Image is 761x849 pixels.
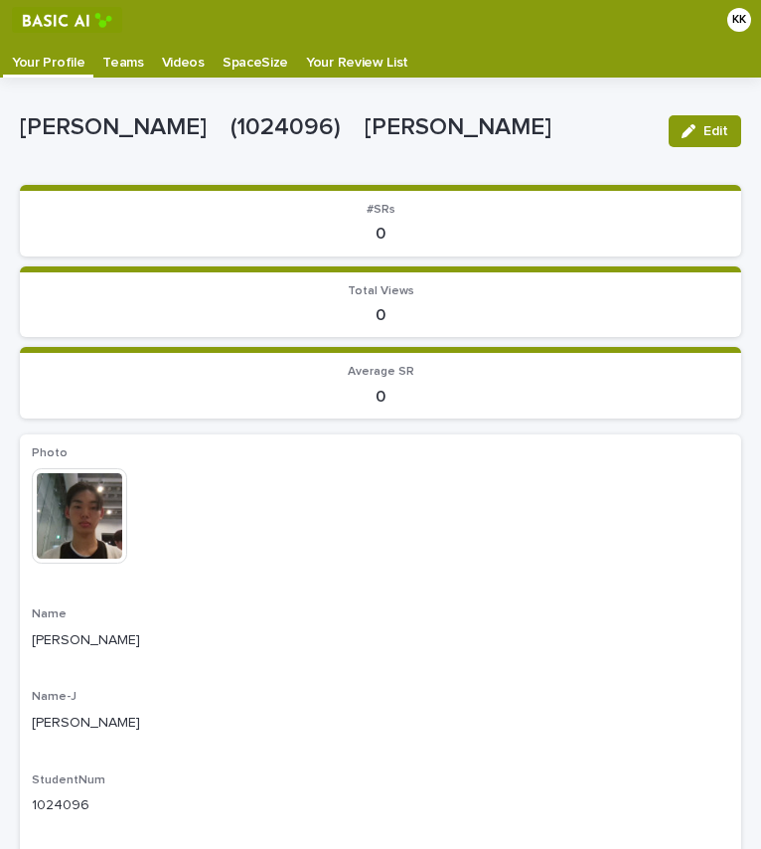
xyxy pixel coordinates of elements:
[32,388,729,407] p: 0
[32,713,729,734] p: [PERSON_NAME]
[32,447,68,459] span: Photo
[727,8,751,32] div: KK
[306,40,408,72] p: Your Review List
[214,40,297,78] a: SpaceSize
[669,115,741,147] button: Edit
[20,113,653,142] p: [PERSON_NAME] (1024096) [PERSON_NAME]
[3,40,93,75] a: Your Profile
[32,306,729,325] p: 0
[32,630,729,651] p: [PERSON_NAME]
[153,40,214,78] a: Videos
[93,40,152,78] a: Teams
[162,40,205,72] p: Videos
[32,608,67,620] span: Name
[703,124,728,138] span: Edit
[32,795,729,816] p: 1024096
[102,40,143,72] p: Teams
[223,40,288,72] p: SpaceSize
[348,366,414,378] span: Average SR
[367,204,395,216] span: #SRs
[32,774,105,786] span: StudentNum
[12,40,84,72] p: Your Profile
[12,7,122,33] img: RtIB8pj2QQiOZo6waziI
[348,285,414,297] span: Total Views
[32,225,729,244] p: 0
[297,40,417,78] a: Your Review List
[32,691,76,703] span: Name-J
